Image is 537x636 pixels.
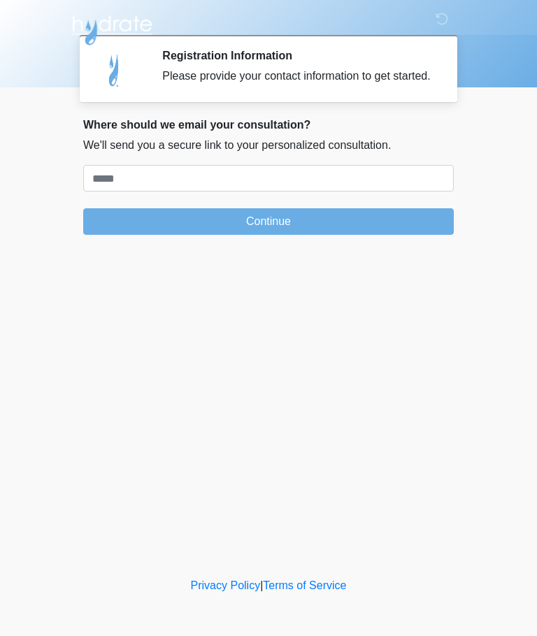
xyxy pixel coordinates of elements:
[263,579,346,591] a: Terms of Service
[69,10,155,46] img: Hydrate IV Bar - Arcadia Logo
[191,579,261,591] a: Privacy Policy
[83,208,454,235] button: Continue
[162,68,433,85] div: Please provide your contact information to get started.
[83,118,454,131] h2: Where should we email your consultation?
[83,137,454,154] p: We'll send you a secure link to your personalized consultation.
[260,579,263,591] a: |
[94,49,136,91] img: Agent Avatar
